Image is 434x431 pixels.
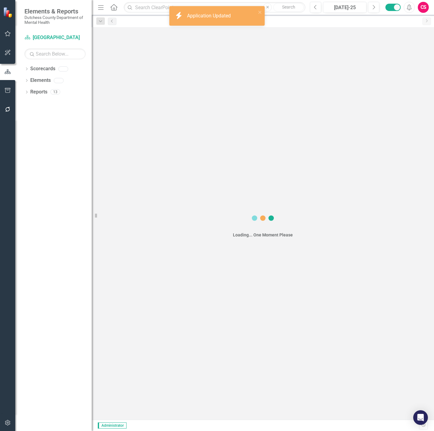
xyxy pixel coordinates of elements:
[233,232,293,238] div: Loading... One Moment Please
[323,2,366,13] button: [DATE]-25
[3,7,14,18] img: ClearPoint Strategy
[325,4,364,11] div: [DATE]-25
[24,49,86,59] input: Search Below...
[418,2,429,13] button: CS
[30,89,47,96] a: Reports
[30,77,51,84] a: Elements
[24,15,86,25] small: Dutchess County Department of Mental Health
[258,9,262,16] button: close
[124,2,305,13] input: Search ClearPoint...
[24,8,86,15] span: Elements & Reports
[30,65,55,72] a: Scorecards
[187,13,232,20] div: Application Updated
[282,5,295,9] span: Search
[98,422,127,429] span: Administrator
[50,89,60,95] div: 13
[413,410,428,425] div: Open Intercom Messenger
[24,34,86,41] a: [GEOGRAPHIC_DATA]
[273,3,304,12] button: Search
